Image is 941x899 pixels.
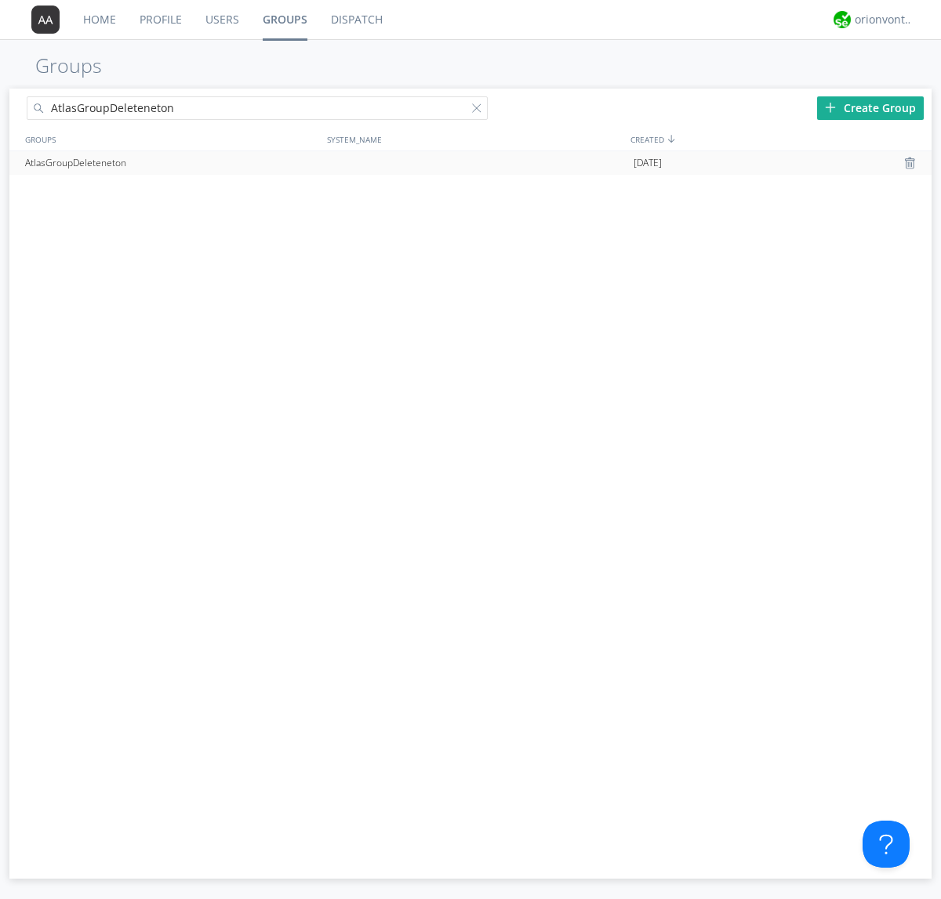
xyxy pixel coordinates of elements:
img: 373638.png [31,5,60,34]
div: SYSTEM_NAME [323,128,627,150]
input: Search groups [27,96,488,120]
div: AtlasGroupDeleteneton [21,151,323,175]
iframe: Toggle Customer Support [863,821,910,868]
div: CREATED [627,128,932,150]
span: [DATE] [634,151,662,175]
a: AtlasGroupDeleteneton[DATE] [9,151,932,175]
div: Create Group [817,96,924,120]
img: 29d36aed6fa347d5a1537e7736e6aa13 [834,11,851,28]
div: GROUPS [21,128,319,150]
div: orionvontas+atlas+automation+org2 [855,12,914,27]
img: plus.svg [825,102,836,113]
